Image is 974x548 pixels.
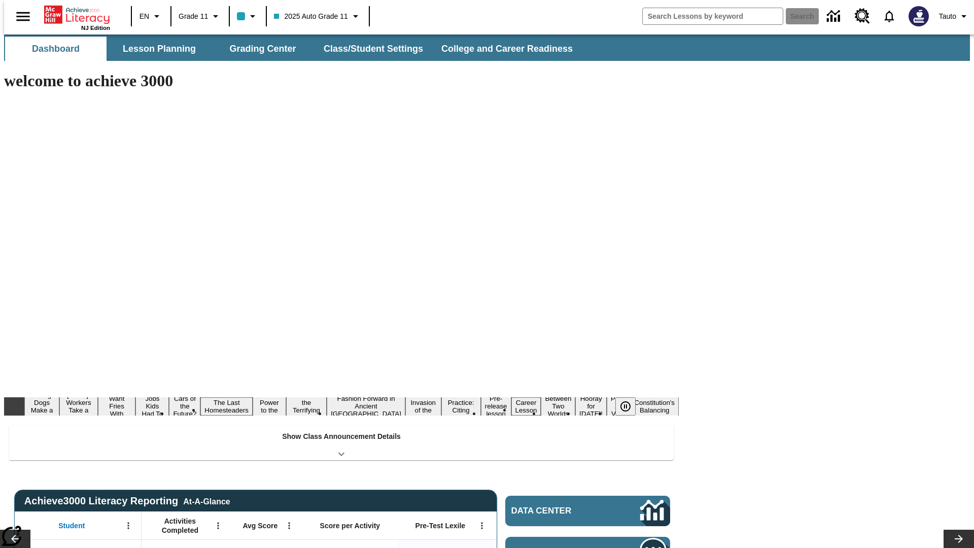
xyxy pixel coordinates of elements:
button: Open side menu [8,2,38,31]
button: Slide 16 Point of View [607,393,630,419]
button: Slide 5 Cars of the Future? [169,393,200,419]
button: Grade: Grade 11, Select a grade [175,7,226,25]
img: Avatar [909,6,929,26]
button: Slide 2 Labor Day: Workers Take a Stand [59,390,97,423]
button: Profile/Settings [935,7,974,25]
span: Tauto [939,11,956,22]
span: 2025 Auto Grade 11 [274,11,347,22]
button: Slide 3 Do You Want Fries With That? [98,386,136,427]
button: Class: 2025 Auto Grade 11, Select your class [270,7,365,25]
a: Home [44,5,110,25]
p: Show Class Announcement Details [282,431,401,442]
div: SubNavbar [4,35,970,61]
button: Pause [615,397,636,416]
button: Slide 8 Attack of the Terrifying Tomatoes [286,390,327,423]
button: Slide 10 The Invasion of the Free CD [405,390,441,423]
span: NJ Edition [81,25,110,31]
button: Slide 11 Mixed Practice: Citing Evidence [441,390,481,423]
a: Resource Center, Will open in new tab [849,3,876,30]
button: Open Menu [211,518,226,533]
button: Slide 12 Pre-release lesson [481,393,511,419]
span: Grade 11 [179,11,208,22]
div: Pause [615,397,646,416]
a: Notifications [876,3,902,29]
button: Slide 7 Solar Power to the People [253,390,286,423]
span: Activities Completed [147,517,214,535]
span: Avg Score [242,521,277,530]
input: search field [643,8,783,24]
div: At-A-Glance [183,495,230,506]
span: Achieve3000 Literacy Reporting [24,495,230,507]
a: Data Center [505,496,670,526]
span: Data Center [511,506,606,516]
button: Language: EN, Select a language [135,7,167,25]
button: Open Menu [474,518,490,533]
button: Class color is light blue. Change class color [233,7,263,25]
button: Lesson Planning [109,37,210,61]
span: EN [140,11,149,22]
button: Class/Student Settings [316,37,431,61]
button: Dashboard [5,37,107,61]
span: Student [58,521,85,530]
button: Open Menu [282,518,297,533]
button: Slide 6 The Last Homesteaders [200,397,253,416]
button: Slide 4 Dirty Jobs Kids Had To Do [135,386,169,427]
button: Slide 9 Fashion Forward in Ancient Rome [327,393,405,419]
div: SubNavbar [4,37,582,61]
a: Data Center [821,3,849,30]
span: Pre-Test Lexile [415,521,466,530]
button: Open Menu [121,518,136,533]
button: Slide 17 The Constitution's Balancing Act [630,390,679,423]
button: Lesson carousel, Next [944,530,974,548]
div: Show Class Announcement Details [9,425,674,460]
button: College and Career Readiness [433,37,581,61]
span: Score per Activity [320,521,380,530]
button: Grading Center [212,37,314,61]
button: Slide 14 Between Two Worlds [541,393,575,419]
h1: welcome to achieve 3000 [4,72,679,90]
button: Select a new avatar [902,3,935,29]
button: Slide 15 Hooray for Constitution Day! [575,393,607,419]
button: Slide 13 Career Lesson [511,397,541,416]
button: Slide 1 Diving Dogs Make a Splash [24,390,59,423]
div: Home [44,4,110,31]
